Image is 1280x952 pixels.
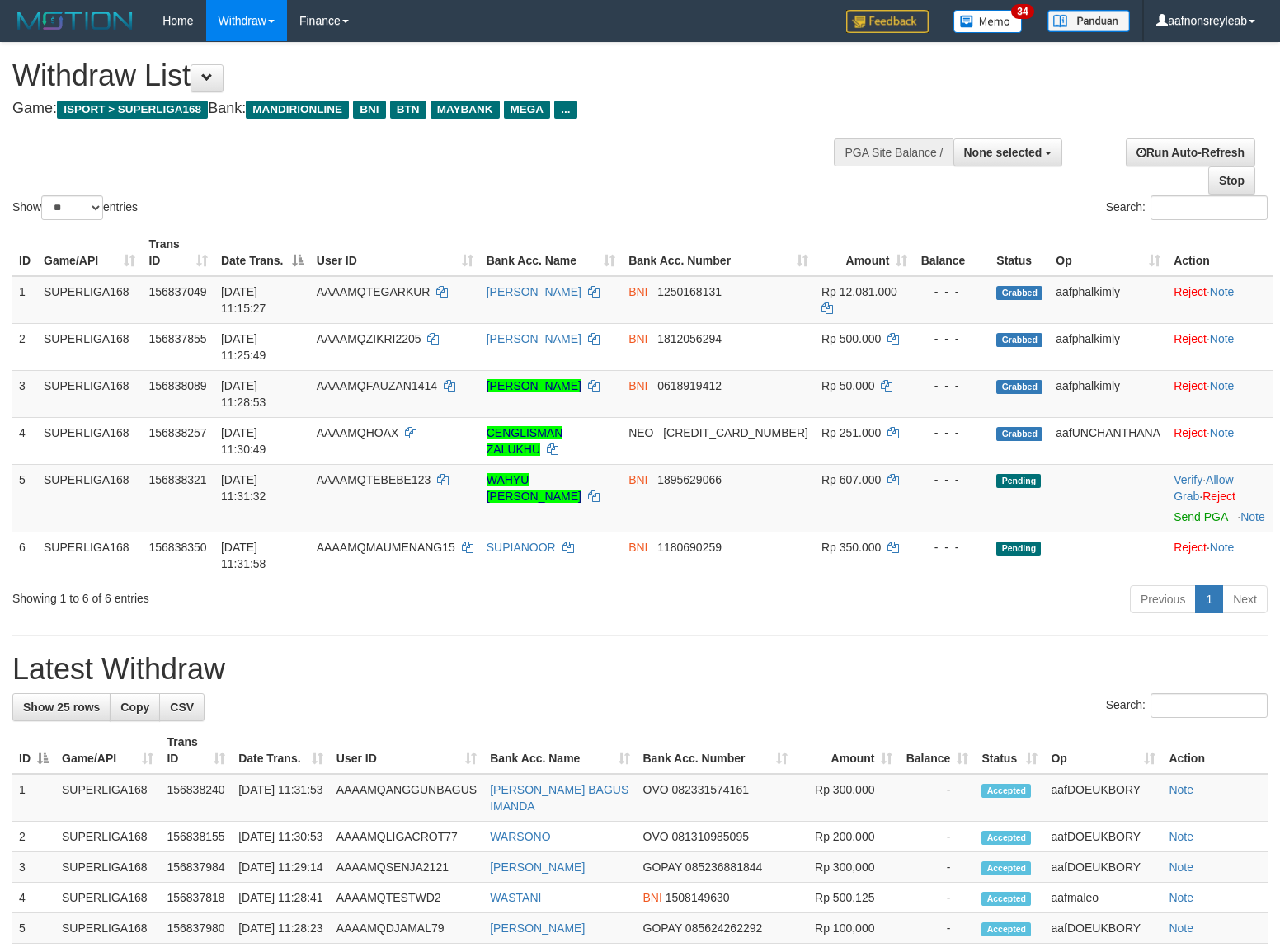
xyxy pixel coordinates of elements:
[353,101,385,119] span: BNI
[1130,585,1196,613] a: Previous
[666,891,730,904] span: Copy 1508149630 to clipboard
[1049,370,1167,417] td: aafphalkimly
[23,701,100,714] span: Show 25 rows
[1167,276,1273,324] td: ·
[12,653,1268,686] h1: Latest Withdraw
[148,473,206,486] span: 156838321
[1222,585,1268,613] a: Next
[317,473,431,486] span: AAAAMQTEBEBE123
[1174,510,1227,523] a: Send PGA
[148,541,206,554] span: 156838350
[55,727,160,774] th: Game/API: activate to sort column ascending
[1047,10,1130,32] img: panduan.png
[330,727,483,774] th: User ID: activate to sort column ascending
[1174,379,1207,392] a: Reject
[643,861,682,874] span: GOPAY
[1169,891,1193,904] a: Note
[232,883,330,913] td: [DATE] 11:28:41
[794,774,899,822] td: Rp 300,000
[1210,426,1235,439] a: Note
[12,913,55,944] td: 5
[487,285,581,298] a: [PERSON_NAME]
[160,852,232,883] td: 156837984
[821,541,881,554] span: Rp 350.000
[1208,166,1255,195] a: Stop
[1174,473,1202,486] a: Verify
[160,774,232,822] td: 156838240
[1210,541,1235,554] a: Note
[487,379,581,392] a: [PERSON_NAME]
[685,922,762,935] span: Copy 085624262292 to clipboard
[330,883,483,913] td: AAAAMQTESTWD2
[490,922,585,935] a: [PERSON_NAME]
[1151,693,1268,718] input: Search:
[628,473,647,486] span: BNI
[794,727,899,774] th: Amount: activate to sort column ascending
[846,10,929,33] img: Feedback.jpg
[221,541,266,570] span: [DATE] 11:31:58
[1044,883,1162,913] td: aafmaleo
[672,783,749,796] span: Copy 082331574161 to clipboard
[964,146,1042,159] span: None selected
[12,276,37,324] td: 1
[1174,473,1233,503] a: Allow Grab
[554,101,576,119] span: ...
[317,541,455,554] span: AAAAMQMAUMENANG15
[317,285,431,298] span: AAAAMQTEGARKUR
[221,379,266,409] span: [DATE] 11:28:53
[12,584,521,607] div: Showing 1 to 6 of 6 entries
[1162,727,1268,774] th: Action
[221,332,266,362] span: [DATE] 11:25:49
[310,229,480,276] th: User ID: activate to sort column ascending
[981,831,1031,845] span: Accepted
[637,727,795,774] th: Bank Acc. Number: activate to sort column ascending
[899,883,975,913] td: -
[12,8,138,33] img: MOTION_logo.png
[899,822,975,852] td: -
[1169,922,1193,935] a: Note
[12,774,55,822] td: 1
[920,284,983,300] div: - - -
[672,830,749,843] span: Copy 081310985095 to clipboard
[37,323,142,370] td: SUPERLIGA168
[55,883,160,913] td: SUPERLIGA168
[1011,4,1033,19] span: 34
[981,784,1031,798] span: Accepted
[37,229,142,276] th: Game/API: activate to sort column ascending
[643,783,669,796] span: OVO
[628,541,647,554] span: BNI
[622,229,815,276] th: Bank Acc. Number: activate to sort column ascending
[996,286,1042,300] span: Grabbed
[821,332,881,345] span: Rp 500.000
[246,101,349,119] span: MANDIRIONLINE
[1210,379,1235,392] a: Note
[487,541,556,554] a: SUPIANOOR
[12,852,55,883] td: 3
[643,830,669,843] span: OVO
[981,861,1031,875] span: Accepted
[490,783,628,813] a: [PERSON_NAME] BAGUS IMANDA
[899,913,975,944] td: -
[914,229,990,276] th: Balance
[487,332,581,345] a: [PERSON_NAME]
[487,473,581,503] a: WAHYU [PERSON_NAME]
[160,883,232,913] td: 156837818
[37,464,142,532] td: SUPERLIGA168
[221,473,266,503] span: [DATE] 11:31:32
[37,417,142,464] td: SUPERLIGA168
[1044,822,1162,852] td: aafDOEUKBORY
[899,774,975,822] td: -
[431,101,500,119] span: MAYBANK
[487,426,563,456] a: CENGLISMAN ZALUKHU
[12,323,37,370] td: 2
[1169,783,1193,796] a: Note
[148,426,206,439] span: 156838257
[657,379,722,392] span: Copy 0618919412 to clipboard
[148,379,206,392] span: 156838089
[12,883,55,913] td: 4
[920,378,983,394] div: - - -
[643,922,682,935] span: GOPAY
[1202,490,1235,503] a: Reject
[899,727,975,774] th: Balance: activate to sort column ascending
[490,891,541,904] a: WASTANI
